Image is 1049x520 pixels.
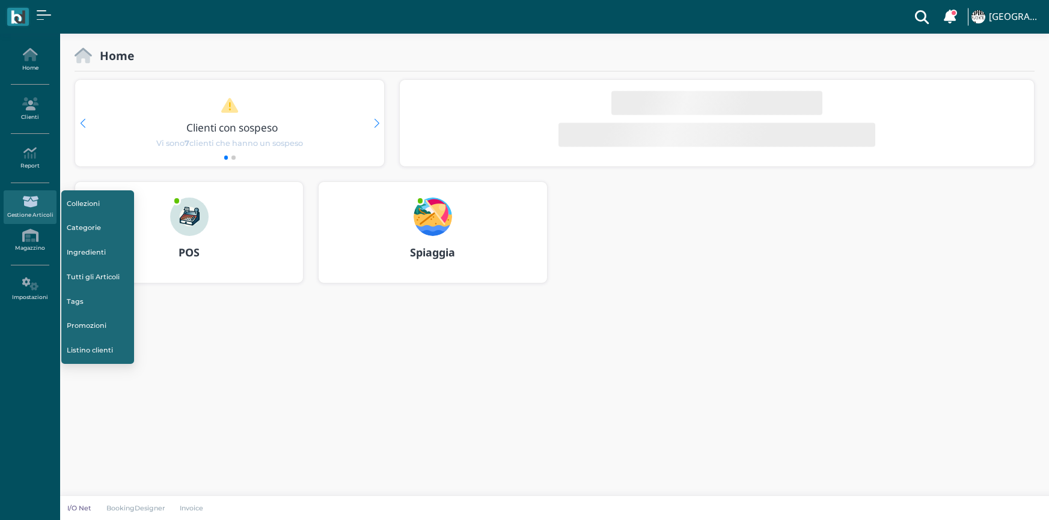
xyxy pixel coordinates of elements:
[75,80,384,166] div: 1 / 2
[75,181,304,298] a: ... POS
[4,224,56,257] a: Magazzino
[11,10,25,24] img: logo
[989,12,1042,22] h4: [GEOGRAPHIC_DATA]
[414,198,452,236] img: ...
[61,266,135,289] a: Tutti gli Articoli
[98,97,361,149] a: Clienti con sospeso Vi sono7clienti che hanno un sospeso
[410,245,455,259] b: Spiaggia
[61,241,135,264] a: Ingredienti
[4,190,56,223] a: Gestione Articoli
[61,217,135,240] a: Categorie
[4,43,56,76] a: Home
[100,122,364,133] h3: Clienti con sospeso
[179,245,200,259] b: POS
[92,49,134,62] h2: Home
[970,2,1042,31] a: ... [GEOGRAPHIC_DATA]
[61,339,135,362] a: Listino clienti
[318,181,547,298] a: ... Spiaggia
[61,315,135,337] a: Promozioni
[156,138,303,149] span: Vi sono clienti che hanno un sospeso
[185,139,189,148] b: 7
[170,198,209,236] img: ...
[971,10,985,23] img: ...
[61,192,135,215] a: Collezioni
[4,142,56,175] a: Report
[61,290,135,313] a: Tags
[80,119,85,128] div: Previous slide
[374,119,379,128] div: Next slide
[4,273,56,306] a: Impostazioni
[4,92,56,125] a: Clienti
